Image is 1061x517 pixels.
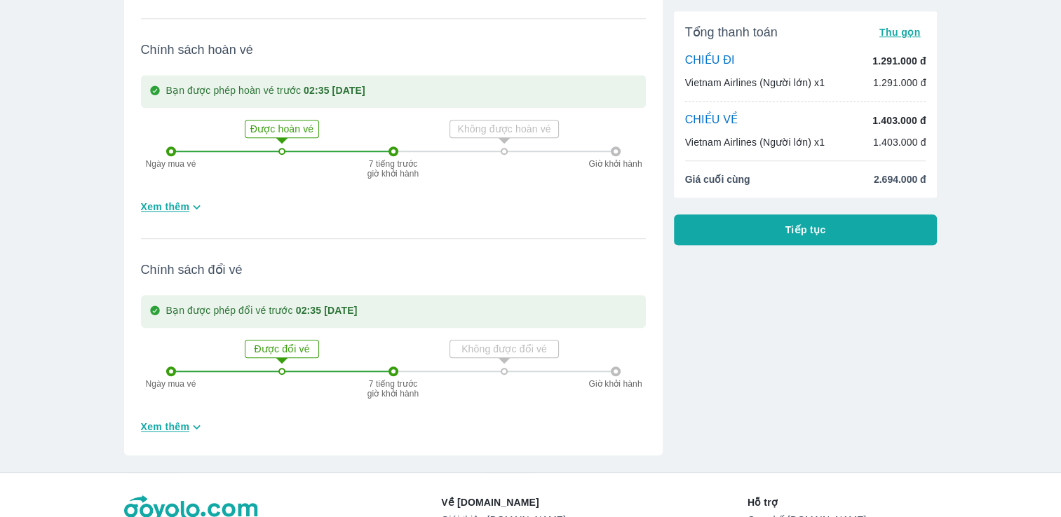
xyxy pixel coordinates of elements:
strong: 02:35 [DATE] [304,85,365,96]
p: Vietnam Airlines (Người lớn) x1 [685,76,825,90]
button: Thu gọn [874,22,926,42]
p: Ngày mua vé [140,159,203,169]
p: 7 tiếng trước giờ khởi hành [365,379,421,399]
span: Chính sách đổi vé [141,261,646,278]
strong: 02:35 [DATE] [296,305,358,316]
p: CHIỀU ĐI [685,53,735,69]
p: 1.291.000 đ [872,54,926,68]
button: Xem thêm [135,415,210,439]
p: Ngày mua vé [140,379,203,389]
p: Giờ khởi hành [584,379,647,389]
p: Bạn được phép hoàn vé trước [166,83,365,99]
p: 1.403.000 đ [873,135,926,149]
p: 1.291.000 đ [873,76,926,90]
span: Xem thêm [141,200,190,214]
p: Được hoàn vé [247,122,317,136]
span: 2.694.000 đ [874,172,926,186]
span: Giá cuối cùng [685,172,750,186]
p: Được đổi vé [247,342,317,356]
p: Vietnam Airlines (Người lớn) x1 [685,135,825,149]
span: Thu gọn [879,27,921,38]
span: Tổng thanh toán [685,24,778,41]
button: Tiếp tục [674,214,938,245]
p: CHIỀU VỀ [685,113,738,128]
p: Giờ khởi hành [584,159,647,169]
button: Xem thêm [135,195,210,219]
p: Không được đổi vé [452,342,557,356]
p: 1.403.000 đ [872,113,926,127]
span: Xem thêm [141,420,190,434]
span: Tiếp tục [785,223,826,237]
p: 7 tiếng trước giờ khởi hành [365,159,421,179]
span: Chính sách hoàn vé [141,41,646,58]
p: Về [DOMAIN_NAME] [441,495,565,509]
p: Không được hoàn vé [452,122,557,136]
p: Bạn được phép đổi vé trước [166,303,358,319]
p: Hỗ trợ [748,495,938,509]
